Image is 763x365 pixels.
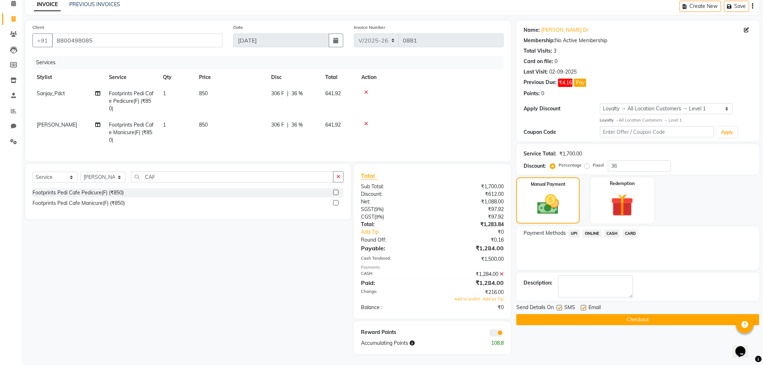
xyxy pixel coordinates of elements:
span: UPI [569,229,580,238]
div: Discount: [524,162,546,170]
span: | [287,121,288,129]
div: Previous Due: [524,79,557,87]
input: Search by Name/Mobile/Email/Code [52,34,222,47]
div: Payments [361,264,504,271]
span: 9% [375,206,382,212]
span: Add to wallet [454,296,480,302]
div: Total Visits: [524,47,552,55]
label: Fixed [593,162,604,168]
span: Total [361,172,378,180]
div: ₹1,284.00 [432,278,509,287]
label: Invoice Number [354,24,385,31]
div: Discount: [356,190,432,198]
div: Reward Points [356,329,432,337]
span: 1 [163,90,166,97]
label: Percentage [559,162,582,168]
span: 641.92 [325,122,341,128]
div: Name: [524,26,540,34]
a: PREVIOUS INVOICES [69,1,120,8]
button: +91 [32,34,53,47]
div: Round Off: [356,236,432,244]
div: Total: [356,221,432,228]
div: ₹1,283.84 [432,221,509,228]
div: ₹1,088.00 [432,198,509,206]
th: Disc [267,69,321,85]
span: ONLINE [583,229,601,238]
span: 850 [199,90,208,97]
input: Search or Scan [131,171,334,182]
img: _gift.svg [604,191,641,219]
div: 0 [555,58,557,65]
button: Create New [680,1,721,12]
label: Manual Payment [531,181,565,188]
iframe: chat widget [733,336,756,358]
div: 0 [541,90,544,97]
span: Send Details On [516,304,554,313]
a: Add Tip [356,228,445,236]
div: Service Total: [524,150,556,158]
button: Apply [717,127,737,138]
div: Apply Discount [524,105,600,113]
span: Email [588,304,601,313]
div: ₹1,284.00 [432,244,509,252]
div: ₹1,700.00 [559,150,582,158]
th: Price [195,69,267,85]
div: ₹0 [432,304,509,311]
span: CASH [604,229,620,238]
button: Save [724,1,749,12]
input: Enter Offer / Coupon Code [600,126,714,137]
div: Accumulating Points [356,339,471,347]
div: Net: [356,198,432,206]
th: Qty [159,69,195,85]
span: ₹4.16 [558,79,573,87]
span: Footprints Pedi Cafe Manicure(F) (₹850) [109,122,154,143]
span: 36 % [291,121,303,129]
span: 1 [163,122,166,128]
span: 36 % [291,90,303,97]
div: Change: [356,289,432,296]
div: Points: [524,90,540,97]
span: CGST [361,214,374,220]
div: ₹97.92 [432,213,509,221]
div: ₹216.00 [432,289,509,296]
div: ₹612.00 [432,190,509,198]
div: Cash Tendered: [356,255,432,263]
label: Redemption [610,180,635,187]
div: CASH [356,271,432,278]
th: Service [105,69,159,85]
div: Footprints Pedi Cafe Pedicure(F) (₹850) [32,189,124,197]
span: [PERSON_NAME] [37,122,77,128]
div: ( ) [356,206,432,213]
img: _cash.svg [530,192,566,217]
span: 850 [199,122,208,128]
span: CARD [623,229,638,238]
div: ₹1,500.00 [432,255,509,263]
div: Membership: [524,37,555,44]
span: | [287,90,288,97]
div: 108.8 [471,339,510,347]
div: ₹1,284.00 [432,271,509,278]
a: [PERSON_NAME] Dr [541,26,588,34]
label: Client [32,24,44,31]
div: Coupon Code [524,128,600,136]
span: 306 F [271,90,284,97]
span: SMS [564,304,575,313]
span: Add as Tip [483,296,504,302]
th: Action [357,69,504,85]
span: SGST [361,206,374,212]
div: ₹0.16 [432,236,509,244]
div: Footprints Pedi Cafe Manicure(F) (₹850) [32,199,125,207]
div: ₹1,700.00 [432,183,509,190]
span: Payment Methods [524,229,566,237]
div: Paid: [356,278,432,287]
div: 02-09-2025 [549,68,577,76]
span: Footprints Pedi Cafe Pedicure(F) (₹850) [109,90,154,112]
div: ₹97.92 [432,206,509,213]
button: Checkout [516,314,759,325]
span: 641.92 [325,90,341,97]
th: Stylist [32,69,105,85]
div: No Active Membership [524,37,752,44]
div: Sub Total: [356,183,432,190]
label: Date [233,24,243,31]
div: Balance : [356,304,432,311]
